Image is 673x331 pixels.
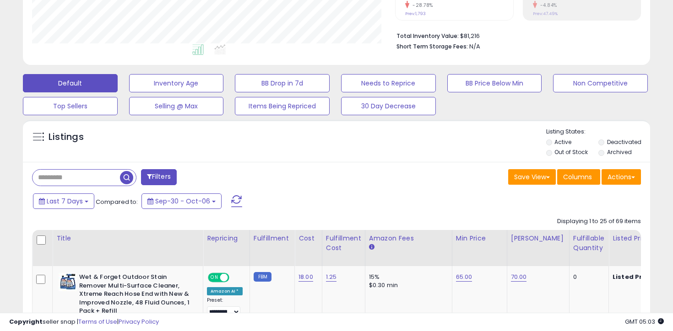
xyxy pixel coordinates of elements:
span: Columns [563,172,592,182]
b: Listed Price: [613,272,654,281]
b: Short Term Storage Fees: [396,43,468,50]
span: OFF [228,274,243,282]
p: Listing States: [546,128,651,136]
img: 51cGoCTejEL._SL40_.jpg [59,273,77,291]
div: Repricing [207,234,246,243]
button: 30 Day Decrease [341,97,436,115]
label: Deactivated [607,138,641,146]
button: Sep-30 - Oct-06 [141,193,222,209]
div: Amazon Fees [369,234,448,243]
button: Selling @ Max [129,97,224,115]
button: BB Drop in 7d [235,74,330,92]
button: BB Price Below Min [447,74,542,92]
li: $81,216 [396,30,634,41]
div: Fulfillment [254,234,291,243]
a: 65.00 [456,272,472,282]
span: N/A [469,42,480,51]
a: Privacy Policy [119,317,159,326]
a: 70.00 [511,272,527,282]
a: 1.25 [326,272,337,282]
span: Last 7 Days [47,197,83,206]
h5: Listings [49,131,84,144]
small: -4.84% [537,2,557,9]
button: Default [23,74,118,92]
div: 0 [573,273,602,281]
span: Compared to: [96,198,138,206]
a: Terms of Use [78,317,117,326]
span: 2025-10-14 05:03 GMT [625,317,664,326]
label: Out of Stock [554,148,588,156]
button: Columns [557,169,600,185]
button: Needs to Reprice [341,74,436,92]
label: Archived [607,148,632,156]
span: ON [209,274,220,282]
button: Top Sellers [23,97,118,115]
button: Inventory Age [129,74,224,92]
button: Non Competitive [553,74,648,92]
div: $0.30 min [369,281,445,289]
div: 15% [369,273,445,281]
small: Prev: 47.49% [533,11,558,16]
div: Fulfillable Quantity [573,234,605,253]
b: Total Inventory Value: [396,32,459,40]
button: Last 7 Days [33,193,94,209]
div: Title [56,234,199,243]
a: 18.00 [299,272,313,282]
div: seller snap | | [9,318,159,326]
div: [PERSON_NAME] [511,234,565,243]
div: Preset: [207,297,243,318]
button: Actions [602,169,641,185]
small: Amazon Fees. [369,243,374,251]
div: Cost [299,234,318,243]
div: Min Price [456,234,503,243]
div: Displaying 1 to 25 of 69 items [557,217,641,226]
span: Sep-30 - Oct-06 [155,197,210,206]
div: Amazon AI * [207,287,243,295]
strong: Copyright [9,317,43,326]
small: FBM [254,272,271,282]
small: -28.78% [409,2,433,9]
button: Items Being Repriced [235,97,330,115]
button: Filters [141,169,177,185]
button: Save View [508,169,556,185]
small: Prev: 1,793 [405,11,426,16]
label: Active [554,138,571,146]
div: Fulfillment Cost [326,234,361,253]
b: Wet & Forget Outdoor Stain Remover Multi-Surface Cleaner, Xtreme Reach Hose End with New & Improv... [79,273,190,318]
